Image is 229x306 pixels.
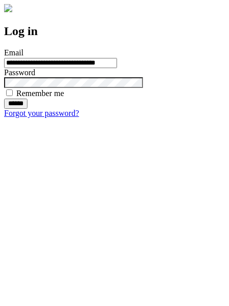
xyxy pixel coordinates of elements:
[4,48,23,57] label: Email
[4,24,225,38] h2: Log in
[4,109,79,117] a: Forgot your password?
[4,4,12,12] img: logo-4e3dc11c47720685a147b03b5a06dd966a58ff35d612b21f08c02c0306f2b779.png
[4,68,35,77] label: Password
[16,89,64,98] label: Remember me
